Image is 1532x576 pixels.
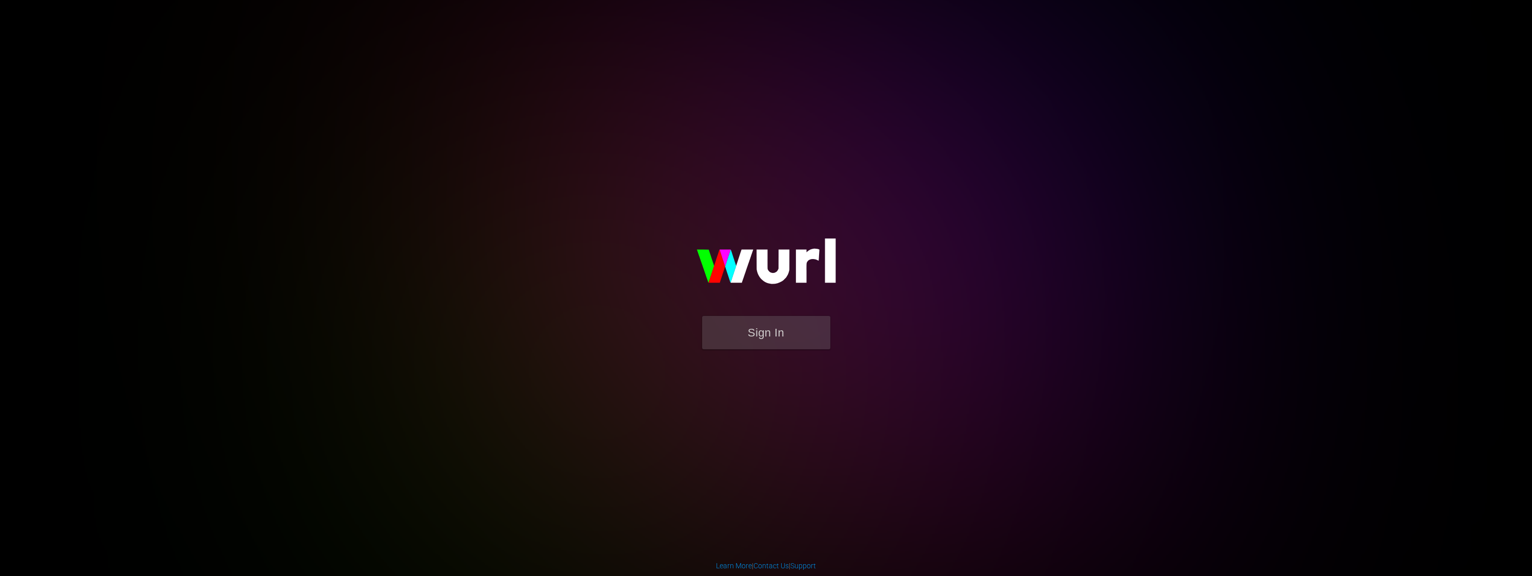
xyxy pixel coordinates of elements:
a: Learn More [716,562,752,570]
a: Support [790,562,816,570]
a: Contact Us [753,562,789,570]
button: Sign In [702,316,830,349]
img: wurl-logo-on-black-223613ac3d8ba8fe6dc639794a292ebdb59501304c7dfd60c99c58986ef67473.svg [664,216,869,316]
div: | | [716,561,816,571]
